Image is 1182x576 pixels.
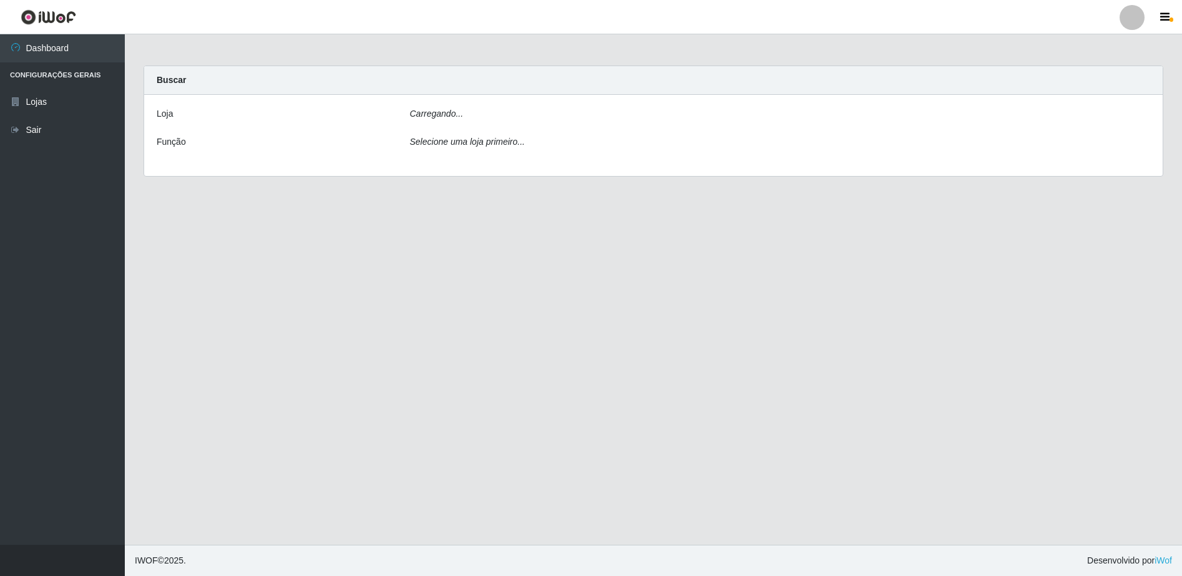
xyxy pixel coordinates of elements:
span: Desenvolvido por [1087,554,1172,567]
label: Função [157,135,186,149]
a: iWof [1155,555,1172,565]
strong: Buscar [157,75,186,85]
label: Loja [157,107,173,120]
span: © 2025 . [135,554,186,567]
i: Selecione uma loja primeiro... [410,137,525,147]
span: IWOF [135,555,158,565]
img: CoreUI Logo [21,9,76,25]
i: Carregando... [410,109,464,119]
